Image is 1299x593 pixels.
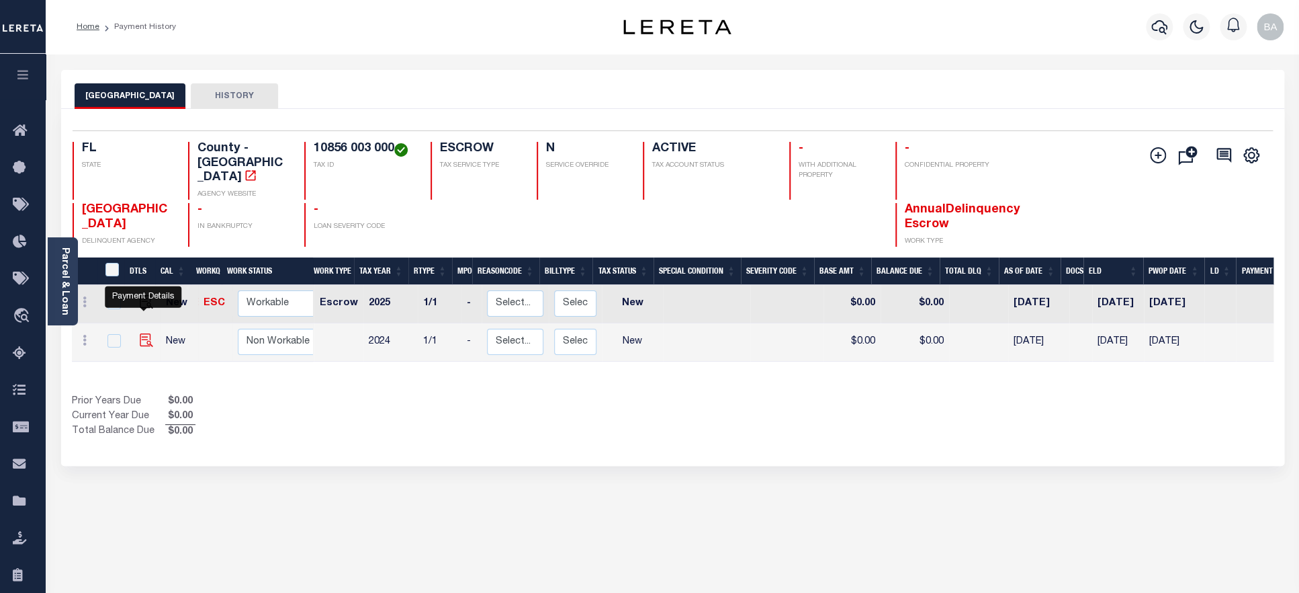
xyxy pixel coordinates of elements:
[197,142,288,186] h4: County - [GEOGRAPHIC_DATA]
[314,222,414,232] p: LOAN SEVERITY CODE
[539,258,592,285] th: BillType: activate to sort column ascending
[72,409,165,424] td: Current Year Due
[440,142,521,157] h4: ESCROW
[124,258,155,285] th: DTLS
[363,323,418,362] td: 2024
[197,190,288,200] p: AGENCY WEBSITE
[354,258,408,285] th: Tax Year: activate to sort column ascending
[799,143,803,155] span: -
[191,258,222,285] th: WorkQ
[871,258,940,285] th: Balance Due: activate to sort column ascending
[99,21,176,33] li: Payment History
[97,258,125,285] th: &nbsp;
[314,161,414,171] p: TAX ID
[197,204,202,216] span: -
[222,258,313,285] th: Work Status
[1061,258,1083,285] th: Docs
[799,161,879,181] p: WITH ADDITIONAL PROPERTY
[823,323,881,362] td: $0.00
[314,285,363,323] td: Escrow
[82,161,173,171] p: STATE
[82,142,173,157] h4: FL
[1083,258,1143,285] th: ELD: activate to sort column ascending
[905,143,909,155] span: -
[72,258,97,285] th: &nbsp;&nbsp;&nbsp;&nbsp;&nbsp;&nbsp;&nbsp;&nbsp;&nbsp;&nbsp;
[1143,258,1205,285] th: PWOP Date: activate to sort column ascending
[72,395,165,409] td: Prior Years Due
[165,425,195,440] span: $0.00
[1204,258,1236,285] th: LD: activate to sort column ascending
[197,222,288,232] p: IN BANKRUPTCY
[623,19,731,34] img: logo-dark.svg
[308,258,354,285] th: Work Type
[363,285,418,323] td: 2025
[741,258,814,285] th: Severity Code: activate to sort column ascending
[652,142,773,157] h4: ACTIVE
[472,258,539,285] th: ReasonCode: activate to sort column ascending
[82,204,167,231] span: [GEOGRAPHIC_DATA]
[905,161,995,171] p: CONFIDENTIAL PROPERTY
[440,161,521,171] p: TAX SERVICE TYPE
[1008,323,1069,362] td: [DATE]
[905,237,995,247] p: WORK TYPE
[165,395,195,409] span: $0.00
[82,237,173,247] p: DELINQUENT AGENCY
[881,323,949,362] td: $0.00
[1008,285,1069,323] td: [DATE]
[161,323,198,362] td: New
[1257,13,1284,40] img: svg+xml;base64,PHN2ZyB4bWxucz0iaHR0cDovL3d3dy53My5vcmcvMjAwMC9zdmciIHBvaW50ZXItZXZlbnRzPSJub25lIi...
[314,204,318,216] span: -
[418,285,461,323] td: 1/1
[77,23,99,31] a: Home
[546,161,627,171] p: SERVICE OVERRIDE
[314,142,414,157] h4: 10856 003 000
[602,323,662,362] td: New
[155,258,191,285] th: CAL: activate to sort column ascending
[461,285,482,323] td: -
[165,409,195,424] span: $0.00
[881,285,949,323] td: $0.00
[461,323,482,362] td: -
[452,258,472,285] th: MPO
[418,323,461,362] td: 1/1
[1092,323,1144,362] td: [DATE]
[602,285,662,323] td: New
[940,258,999,285] th: Total DLQ: activate to sort column ascending
[1144,323,1205,362] td: [DATE]
[814,258,871,285] th: Base Amt: activate to sort column ascending
[1144,285,1205,323] td: [DATE]
[823,285,881,323] td: $0.00
[105,286,181,307] div: Payment Details
[546,142,627,157] h4: N
[654,258,741,285] th: Special Condition: activate to sort column ascending
[592,258,654,285] th: Tax Status: activate to sort column ascending
[1092,285,1144,323] td: [DATE]
[408,258,452,285] th: RType: activate to sort column ascending
[13,308,34,325] i: travel_explore
[72,424,165,439] td: Total Balance Due
[905,204,1020,231] span: AnnualDelinquency Escrow
[60,247,69,315] a: Parcel & Loan
[191,83,278,109] button: HISTORY
[999,258,1061,285] th: As of Date: activate to sort column ascending
[161,285,198,323] td: New
[652,161,773,171] p: TAX ACCOUNT STATUS
[75,83,185,109] button: [GEOGRAPHIC_DATA]
[204,299,225,308] a: ESC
